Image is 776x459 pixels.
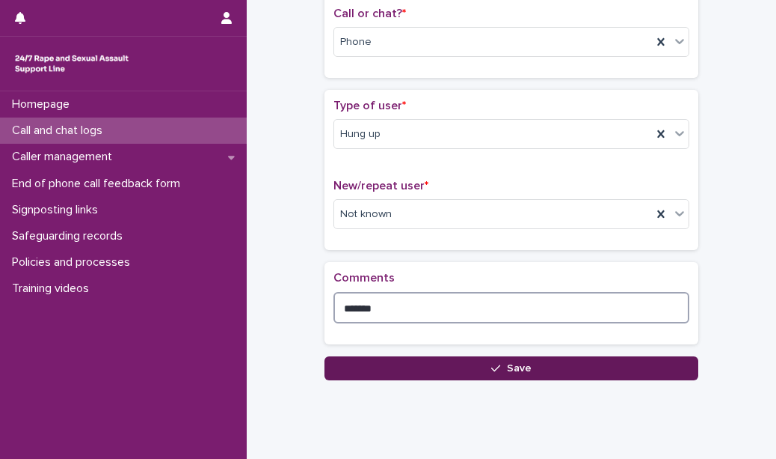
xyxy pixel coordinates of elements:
img: rhQMoQhaT3yELyF149Cw [12,49,132,79]
p: Signposting links [6,203,110,217]
span: Save [507,363,532,374]
p: Training videos [6,282,101,296]
p: End of phone call feedback form [6,177,192,191]
span: Type of user [333,100,406,112]
p: Policies and processes [6,255,142,270]
p: Safeguarding records [6,229,135,243]
p: Call and chat logs [6,124,114,138]
p: Caller management [6,150,124,164]
span: Phone [340,34,372,50]
span: New/repeat user [333,180,428,192]
p: Homepage [6,97,81,112]
span: Hung up [340,127,381,142]
button: Save [324,356,698,380]
span: Comments [333,272,395,284]
span: Not known [340,207,392,222]
span: Call or chat? [333,7,406,19]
